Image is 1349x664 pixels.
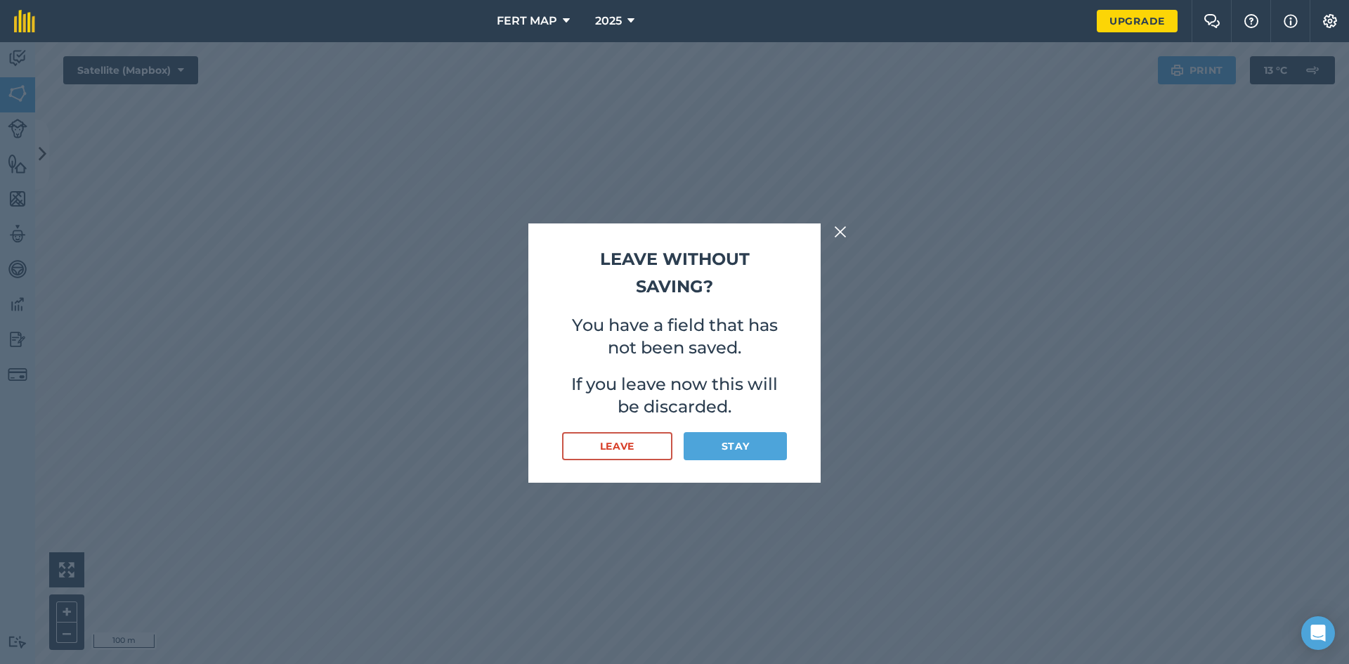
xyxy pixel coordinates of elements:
[562,246,787,300] h2: Leave without saving?
[497,13,557,30] span: FERT MAP
[14,10,35,32] img: fieldmargin Logo
[1204,14,1220,28] img: Two speech bubbles overlapping with the left bubble in the forefront
[562,314,787,359] p: You have a field that has not been saved.
[1322,14,1338,28] img: A cog icon
[684,432,787,460] button: Stay
[595,13,622,30] span: 2025
[1097,10,1178,32] a: Upgrade
[562,432,672,460] button: Leave
[562,373,787,418] p: If you leave now this will be discarded.
[1243,14,1260,28] img: A question mark icon
[834,223,847,240] img: svg+xml;base64,PHN2ZyB4bWxucz0iaHR0cDovL3d3dy53My5vcmcvMjAwMC9zdmciIHdpZHRoPSIyMiIgaGVpZ2h0PSIzMC...
[1301,616,1335,650] div: Open Intercom Messenger
[1284,13,1298,30] img: svg+xml;base64,PHN2ZyB4bWxucz0iaHR0cDovL3d3dy53My5vcmcvMjAwMC9zdmciIHdpZHRoPSIxNyIgaGVpZ2h0PSIxNy...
